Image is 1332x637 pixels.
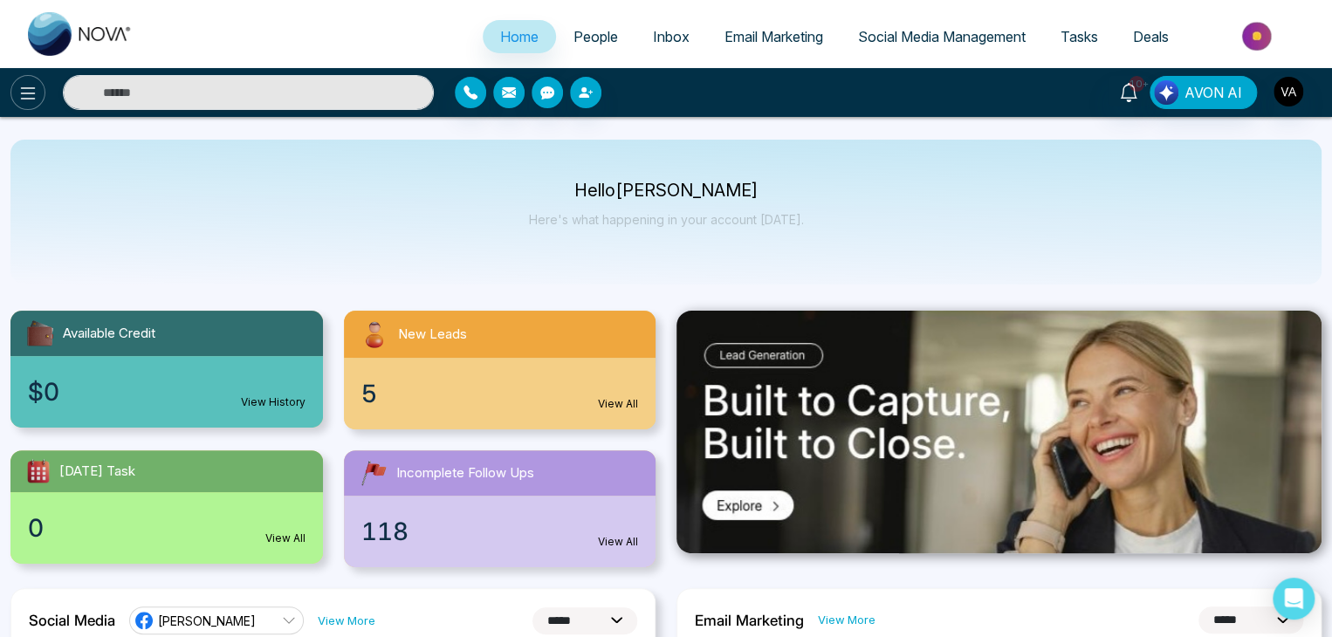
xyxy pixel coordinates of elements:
[396,463,534,483] span: Incomplete Follow Ups
[1108,76,1150,106] a: 10+
[483,20,556,53] a: Home
[158,613,256,629] span: [PERSON_NAME]
[1116,20,1186,53] a: Deals
[1061,28,1098,45] span: Tasks
[529,212,804,227] p: Here's what happening in your account [DATE].
[500,28,539,45] span: Home
[28,12,133,56] img: Nova CRM Logo
[1195,17,1322,56] img: Market-place.gif
[29,612,115,629] h2: Social Media
[318,613,375,629] a: View More
[24,457,52,485] img: todayTask.svg
[28,510,44,546] span: 0
[358,457,389,489] img: followUps.svg
[573,28,618,45] span: People
[1043,20,1116,53] a: Tasks
[398,325,467,345] span: New Leads
[63,324,155,344] span: Available Credit
[24,318,56,349] img: availableCredit.svg
[598,396,638,412] a: View All
[818,612,875,628] a: View More
[858,28,1026,45] span: Social Media Management
[695,612,804,629] h2: Email Marketing
[28,373,59,410] span: $0
[333,311,667,429] a: New Leads5View All
[59,462,135,482] span: [DATE] Task
[1274,77,1303,106] img: User Avatar
[635,20,707,53] a: Inbox
[676,311,1322,553] img: .
[265,531,306,546] a: View All
[529,183,804,198] p: Hello [PERSON_NAME]
[598,534,638,550] a: View All
[361,513,409,550] span: 118
[556,20,635,53] a: People
[724,28,823,45] span: Email Marketing
[241,394,306,410] a: View History
[1133,28,1169,45] span: Deals
[1273,578,1315,620] div: Open Intercom Messenger
[653,28,690,45] span: Inbox
[841,20,1043,53] a: Social Media Management
[1154,80,1178,105] img: Lead Flow
[361,375,377,412] span: 5
[1150,76,1257,109] button: AVON AI
[358,318,391,351] img: newLeads.svg
[1184,82,1242,103] span: AVON AI
[1129,76,1144,92] span: 10+
[707,20,841,53] a: Email Marketing
[333,450,667,567] a: Incomplete Follow Ups118View All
